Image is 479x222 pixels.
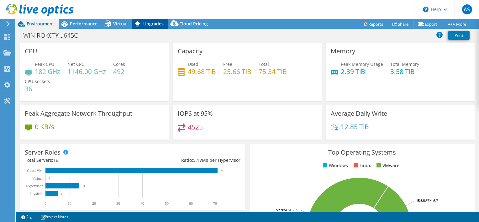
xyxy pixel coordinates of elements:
tspan: 15.8% [416,198,426,203]
text: 0 [45,201,46,206]
h4: 49.68 TiB [188,68,216,75]
span: AS [462,4,472,14]
text: 70 [213,201,217,206]
h3: Memory [331,48,355,55]
tspan: ESXi 6.5 [286,208,298,212]
text: Virtual [32,176,43,181]
text: Guest VM [27,168,43,173]
a: Reports [358,19,388,29]
text: 0 [49,177,50,180]
h1: WIN-ROK0TKU645C [20,32,87,39]
span: Free [223,61,232,67]
tspan: 57.9% [276,208,286,212]
h4: 0 KB/s [35,123,54,130]
text: 71 [221,169,224,172]
h4: 182 GHz [35,68,60,75]
span: 5.1 [193,157,199,163]
div: Ratio: VMs per Hypervisor [133,157,240,164]
text: 50 [165,201,169,206]
a: Export [413,19,442,29]
span: Peak Memory Usage [341,61,383,67]
h4: 25.66 TiB [223,68,251,75]
text: 5 [61,192,62,195]
h4: 3.58 TiB [390,68,419,75]
span: Peak CPU [35,61,54,67]
text: 10 [68,201,71,206]
h3: Capacity [178,48,203,55]
li: VMware [375,162,399,169]
h4: 36 [25,85,50,92]
a: Print [448,31,470,40]
text: 14 [82,184,86,188]
h4: 492 [113,68,125,75]
span: Environment [27,21,54,27]
a: Project Notes [36,213,73,221]
span: Cloud Pricing [179,21,208,27]
a: More [442,19,471,29]
span: CPU Sockets [25,78,50,84]
span: Used [188,61,198,67]
div: Total Servers: [25,157,133,164]
span: Virtual [113,21,128,27]
h3: Top Operating Systems [254,149,470,156]
li: Linux [352,162,371,169]
h4: 1146.00 GHz [67,68,106,75]
span: Cores [113,61,125,67]
svg: \n [423,7,429,12]
tspan: ESXi 6.7 [426,198,438,203]
h3: Peak Aggregate Network Throughput [25,110,132,117]
span: Performance [70,21,97,27]
span: Total Memory [390,61,419,67]
text: Hypervisor [26,184,43,188]
text: 60 [189,201,193,206]
h3: Average Daily Write [331,110,387,117]
text: 40 [140,201,144,206]
h3: IOPS at 95% [178,110,213,117]
h3: Server Roles [25,149,61,156]
h4: 75.34 TiB [259,68,287,75]
h4: 4525 [188,124,203,130]
span: Upgrades [143,21,164,27]
text: 30 [116,201,120,206]
li: Windows [321,162,348,169]
a: Share [388,19,413,29]
text: Physical [29,192,42,196]
h4: 12.85 TiB [341,123,369,130]
a: 2 [17,213,36,221]
span: Total [259,61,269,67]
span: 19 [53,157,58,163]
span: Net CPU [67,61,85,67]
h3: CPU [25,48,37,55]
h4: 2.39 TiB [341,68,383,75]
text: 20 [92,201,96,206]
